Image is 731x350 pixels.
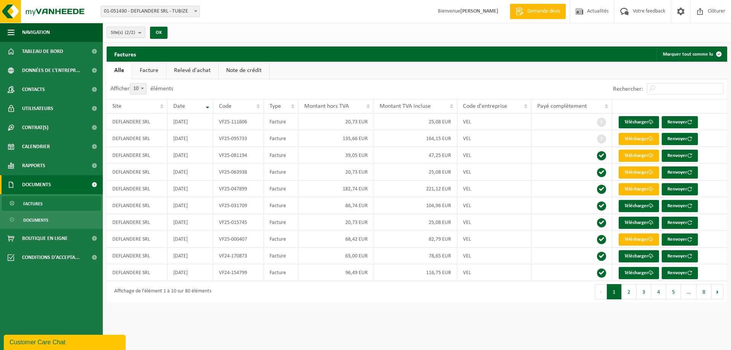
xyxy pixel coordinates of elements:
[457,248,531,264] td: VEL
[662,133,698,145] button: Renvoyer
[213,113,264,130] td: VF25-111606
[374,231,457,248] td: 82,79 EUR
[619,200,659,212] a: Télécharger
[607,284,622,299] button: 1
[22,175,51,194] span: Documents
[22,229,68,248] span: Boutique en ligne
[619,250,659,262] a: Télécharger
[662,200,698,212] button: Renvoyer
[22,118,48,137] span: Contrat(s)
[213,264,264,281] td: VF24-154799
[168,214,213,231] td: [DATE]
[4,333,127,350] iframe: chat widget
[374,164,457,181] td: 25,08 EUR
[213,231,264,248] td: VF25-000407
[662,150,698,162] button: Renvoyer
[457,113,531,130] td: VEL
[22,99,53,118] span: Utilisateurs
[619,116,659,128] a: Télécharger
[107,197,168,214] td: DEFLANDERE SRL
[595,284,607,299] button: Previous
[168,264,213,281] td: [DATE]
[219,103,231,109] span: Code
[213,248,264,264] td: VF24-170873
[168,248,213,264] td: [DATE]
[22,248,80,267] span: Conditions d'accepta...
[107,147,168,164] td: DEFLANDERE SRL
[168,164,213,181] td: [DATE]
[213,130,264,147] td: VF25-095733
[622,284,637,299] button: 2
[619,133,659,145] a: Télécharger
[460,8,498,14] strong: [PERSON_NAME]
[213,214,264,231] td: VF25-015745
[23,213,48,227] span: Documents
[264,248,298,264] td: Facture
[107,27,145,38] button: Site(s)(2/2)
[298,130,374,147] td: 135,66 EUR
[510,4,566,19] a: Demande devis
[264,113,298,130] td: Facture
[662,233,698,246] button: Renvoyer
[107,46,144,61] h2: Factures
[651,284,666,299] button: 4
[173,103,185,109] span: Date
[219,62,269,79] a: Note de crédit
[662,267,698,279] button: Renvoyer
[22,80,45,99] span: Contacts
[213,181,264,197] td: VF25-047899
[380,103,431,109] span: Montant TVA incluse
[697,284,712,299] button: 8
[22,156,45,175] span: Rapports
[2,196,101,211] a: Factures
[110,86,173,92] label: Afficher éléments
[457,214,531,231] td: VEL
[111,27,135,38] span: Site(s)
[298,214,374,231] td: 20,73 EUR
[107,164,168,181] td: DEFLANDERE SRL
[264,197,298,214] td: Facture
[107,231,168,248] td: DEFLANDERE SRL
[374,113,457,130] td: 25,08 EUR
[107,62,132,79] a: Alle
[213,164,264,181] td: VF25-063938
[457,231,531,248] td: VEL
[374,264,457,281] td: 116,75 EUR
[107,248,168,264] td: DEFLANDERE SRL
[112,103,121,109] span: Site
[298,248,374,264] td: 65,00 EUR
[537,103,587,109] span: Payé complètement
[107,113,168,130] td: DEFLANDERE SRL
[264,264,298,281] td: Facture
[619,150,659,162] a: Télécharger
[107,181,168,197] td: DEFLANDERE SRL
[125,30,135,35] count: (2/2)
[130,83,147,94] span: 10
[374,147,457,164] td: 47,25 EUR
[213,197,264,214] td: VF25-031709
[662,217,698,229] button: Renvoyer
[298,147,374,164] td: 39,05 EUR
[264,231,298,248] td: Facture
[264,147,298,164] td: Facture
[298,231,374,248] td: 68,42 EUR
[525,8,562,15] span: Demande devis
[374,181,457,197] td: 221,12 EUR
[107,130,168,147] td: DEFLANDERE SRL
[374,248,457,264] td: 78,65 EUR
[619,183,659,195] a: Télécharger
[2,213,101,227] a: Documents
[619,267,659,279] a: Télécharger
[264,181,298,197] td: Facture
[168,130,213,147] td: [DATE]
[22,61,80,80] span: Données de l'entrepr...
[662,183,698,195] button: Renvoyer
[457,181,531,197] td: VEL
[457,164,531,181] td: VEL
[150,27,168,39] button: OK
[619,233,659,246] a: Télécharger
[374,214,457,231] td: 25,08 EUR
[22,137,50,156] span: Calendrier
[457,130,531,147] td: VEL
